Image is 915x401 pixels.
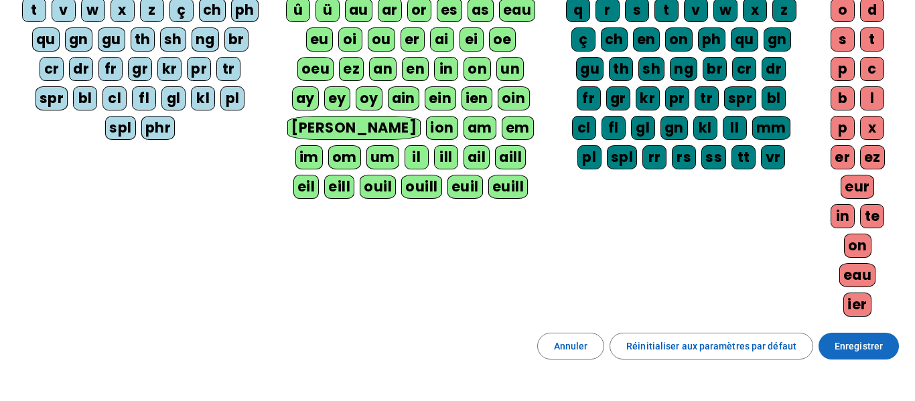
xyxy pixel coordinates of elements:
div: gu [98,27,125,52]
div: ai [430,27,454,52]
div: eau [839,263,876,287]
div: s [831,27,855,52]
div: ç [571,27,595,52]
div: gl [161,86,186,110]
div: gn [764,27,791,52]
div: rs [672,145,696,169]
div: ouil [360,175,396,199]
div: am [464,116,496,140]
div: um [366,145,399,169]
span: Réinitialiser aux paramètres par défaut [626,338,796,354]
span: Annuler [554,338,588,354]
div: er [401,27,425,52]
div: ail [464,145,490,169]
div: oeu [297,57,334,81]
div: on [464,57,491,81]
div: bl [762,86,786,110]
div: gu [576,57,604,81]
div: th [131,27,155,52]
div: phr [141,116,175,140]
div: kr [157,57,182,81]
div: ch [601,27,628,52]
div: em [502,116,534,140]
div: eur [841,175,874,199]
div: ng [192,27,219,52]
div: an [369,57,397,81]
div: oy [356,86,382,110]
div: oe [489,27,516,52]
div: vr [761,145,785,169]
div: oi [338,27,362,52]
div: b [831,86,855,110]
div: bl [73,86,97,110]
div: ez [339,57,364,81]
div: gr [606,86,630,110]
div: p [831,57,855,81]
div: in [434,57,458,81]
div: pr [187,57,211,81]
div: spl [607,145,638,169]
div: fl [602,116,626,140]
div: mm [752,116,790,140]
div: pr [665,86,689,110]
div: pl [577,145,602,169]
div: dr [69,57,93,81]
div: t [860,27,884,52]
div: ier [843,293,871,317]
div: eill [324,175,354,199]
div: un [496,57,524,81]
div: br [703,57,727,81]
div: ei [460,27,484,52]
div: cl [572,116,596,140]
div: c [860,57,884,81]
span: Enregistrer [835,338,883,354]
div: ein [425,86,456,110]
div: oin [498,86,530,110]
div: im [295,145,323,169]
div: il [405,145,429,169]
div: sh [160,27,186,52]
div: on [844,234,871,258]
div: ain [388,86,420,110]
div: p [831,116,855,140]
div: in [831,204,855,228]
div: ion [426,116,458,140]
div: fr [98,57,123,81]
div: pl [220,86,244,110]
div: x [860,116,884,140]
div: spr [36,86,68,110]
div: ss [701,145,726,169]
div: ien [462,86,493,110]
div: th [609,57,633,81]
div: en [633,27,660,52]
div: kr [636,86,660,110]
div: br [224,27,249,52]
div: ou [368,27,395,52]
div: eil [293,175,320,199]
div: ez [860,145,885,169]
div: tr [695,86,719,110]
div: ouill [401,175,441,199]
div: qu [32,27,60,52]
div: gl [631,116,655,140]
div: cr [40,57,64,81]
div: tr [216,57,240,81]
div: l [860,86,884,110]
div: euil [447,175,483,199]
div: er [831,145,855,169]
div: fr [577,86,601,110]
div: fl [132,86,156,110]
div: eu [306,27,333,52]
div: aill [495,145,526,169]
div: ill [434,145,458,169]
div: cl [102,86,127,110]
div: dr [762,57,786,81]
button: Réinitialiser aux paramètres par défaut [610,333,813,359]
button: Enregistrer [819,333,899,359]
div: spr [724,86,757,110]
div: euill [488,175,528,199]
div: spl [105,116,136,140]
div: cr [732,57,756,81]
button: Annuler [537,333,605,359]
div: kl [191,86,215,110]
